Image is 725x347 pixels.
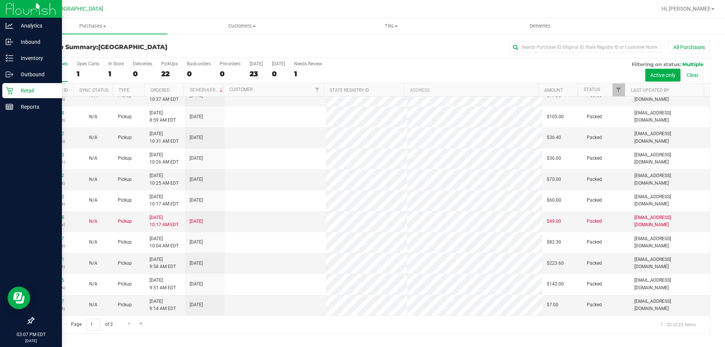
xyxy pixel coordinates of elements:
[272,61,285,66] div: [DATE]
[634,256,705,270] span: [EMAIL_ADDRESS][DOMAIN_NAME]
[220,61,241,66] div: Pre-orders
[118,176,132,183] span: Pickup
[43,236,64,241] a: 12013047
[13,86,59,95] p: Retail
[13,102,59,111] p: Reports
[190,281,203,288] span: [DATE]
[587,176,602,183] span: Packed
[510,42,661,53] input: Search Purchase ID, Original ID, State Registry ID or Customer Name...
[89,239,97,245] span: Not Applicable
[587,134,602,141] span: Packed
[631,88,669,93] a: Last Updated By
[89,281,97,288] button: N/A
[272,69,285,78] div: 0
[229,87,253,92] a: Customer
[118,134,132,141] span: Pickup
[43,131,64,136] a: 12013482
[43,173,64,178] a: 12013362
[150,109,176,124] span: [DATE] 8:59 AM EDT
[89,261,97,266] span: Not Applicable
[587,155,602,162] span: Packed
[43,215,64,220] a: 12013228
[587,239,602,246] span: Packed
[161,69,178,78] div: 22
[89,177,97,182] span: Not Applicable
[6,87,13,94] inline-svg: Retail
[634,130,705,145] span: [EMAIL_ADDRESS][DOMAIN_NAME]
[547,239,561,246] span: $82.30
[3,338,59,344] p: [DATE]
[150,277,176,291] span: [DATE] 9:51 AM EDT
[89,260,97,267] button: N/A
[161,61,178,66] div: PickUps
[547,113,564,120] span: $105.00
[250,61,263,66] div: [DATE]
[13,54,59,63] p: Inventory
[51,6,103,12] span: [GEOGRAPHIC_DATA]
[612,83,625,96] a: Filter
[645,69,680,82] button: Active only
[634,235,705,250] span: [EMAIL_ADDRESS][DOMAIN_NAME]
[547,197,561,204] span: $60.00
[89,134,97,141] button: N/A
[43,257,64,262] a: 12012981
[668,41,710,54] button: All Purchases
[547,155,561,162] span: $36.00
[124,319,135,329] a: Go to the next page
[404,83,538,97] th: Address
[190,87,224,93] a: Scheduled
[190,155,203,162] span: [DATE]
[119,88,130,93] a: Type
[43,194,64,199] a: 12013312
[33,44,259,51] h3: Purchase Summary:
[150,235,179,250] span: [DATE] 10:04 AM EDT
[77,61,99,66] div: Open Carts
[89,156,97,161] span: Not Applicable
[43,152,64,157] a: 12013433
[587,218,602,225] span: Packed
[18,23,167,29] span: Purchases
[187,61,211,66] div: Back-orders
[98,43,167,51] span: [GEOGRAPHIC_DATA]
[547,281,564,288] span: $142.00
[89,281,97,287] span: Not Applicable
[311,83,324,96] a: Filter
[150,151,179,166] span: [DATE] 10:26 AM EDT
[108,61,124,66] div: In Store
[547,218,561,225] span: $49.00
[18,18,167,34] a: Purchases
[150,298,176,312] span: [DATE] 9:14 AM EDT
[190,134,203,141] span: [DATE]
[544,88,563,93] a: Amount
[547,260,564,267] span: $223.60
[634,214,705,228] span: [EMAIL_ADDRESS][DOMAIN_NAME]
[43,299,64,304] a: 12012827
[89,301,97,308] button: N/A
[133,61,152,66] div: Deliveries
[89,302,97,307] span: Not Applicable
[547,301,558,308] span: $7.00
[167,18,316,34] a: Customers
[150,130,179,145] span: [DATE] 10:31 AM EDT
[89,218,97,225] button: N/A
[43,278,64,283] a: 12012875
[317,23,465,29] span: Tills
[190,218,203,225] span: [DATE]
[168,23,316,29] span: Customers
[190,197,203,204] span: [DATE]
[187,69,211,78] div: 0
[89,114,97,119] span: Not Applicable
[13,70,59,79] p: Outbound
[6,103,13,111] inline-svg: Reports
[108,69,124,78] div: 1
[634,298,705,312] span: [EMAIL_ADDRESS][DOMAIN_NAME]
[86,319,100,330] input: 1
[79,88,108,93] a: Sync Status
[294,69,322,78] div: 1
[6,38,13,46] inline-svg: Inbound
[294,61,322,66] div: Needs Review
[65,319,119,330] span: Page of 2
[190,260,203,267] span: [DATE]
[190,239,203,246] span: [DATE]
[89,135,97,140] span: Not Applicable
